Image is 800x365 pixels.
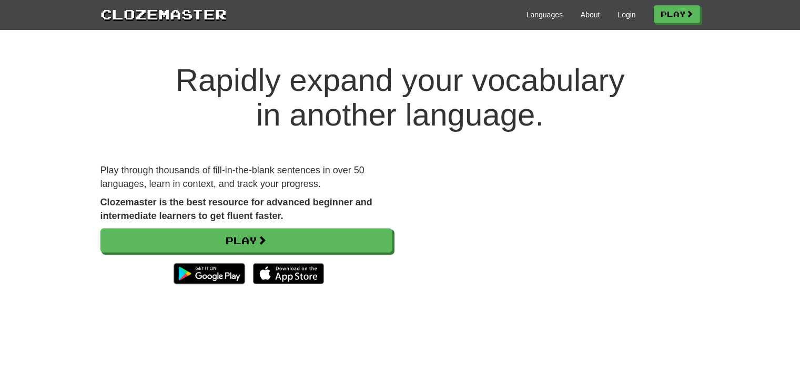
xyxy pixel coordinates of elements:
[526,9,563,20] a: Languages
[654,5,700,23] a: Play
[617,9,635,20] a: Login
[100,228,392,253] a: Play
[581,9,600,20] a: About
[253,263,324,284] img: Download_on_the_App_Store_Badge_US-UK_135x40-25178aeef6eb6b83b96f5f2d004eda3bffbb37122de64afbaef7...
[100,164,392,191] p: Play through thousands of fill-in-the-blank sentences in over 50 languages, learn in context, and...
[168,258,250,289] img: Get it on Google Play
[100,197,372,221] strong: Clozemaster is the best resource for advanced beginner and intermediate learners to get fluent fa...
[100,4,227,24] a: Clozemaster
